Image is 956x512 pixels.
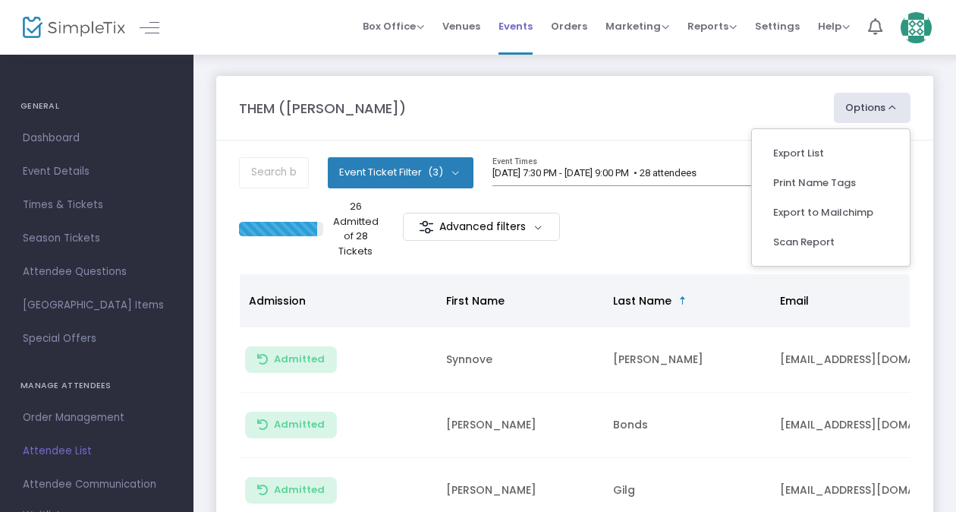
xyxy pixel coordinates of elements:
p: 26 Admitted of 28 Tickets [329,199,382,258]
button: Admitted [245,477,337,504]
button: Event Ticket Filter(3) [328,157,473,188]
span: Admitted [274,353,325,365]
button: Admitted [245,412,337,438]
span: Venues [442,7,480,46]
span: Times & Tickets [23,195,171,215]
span: Attendee Communication [23,475,171,495]
li: Scan Report [761,227,901,257]
span: Last Name [613,293,671,308]
span: Order Management [23,408,171,428]
span: Settings [755,7,800,46]
td: [PERSON_NAME] [437,393,604,458]
h4: GENERAL [20,91,173,122]
span: Sortable [677,295,689,307]
li: Print Name Tags [761,168,901,198]
span: Attendee List [23,441,171,461]
span: Season Tickets [23,229,171,248]
m-panel-title: THEM ([PERSON_NAME]) [239,98,406,119]
m-button: Advanced filters [403,213,560,241]
span: Email [780,293,809,308]
span: Reports [687,19,737,33]
span: Admission [249,293,306,308]
span: Box Office [363,19,424,33]
span: First Name [446,293,505,308]
span: [DATE] 7:30 PM - [DATE] 9:00 PM • 28 attendees [492,167,697,179]
h4: MANAGE ATTENDEES [20,371,173,401]
span: Orders [551,7,587,46]
button: Options [834,93,911,123]
button: Admitted [245,346,337,373]
span: Event Details [23,162,171,182]
span: Marketing [605,19,669,33]
td: Synnove [437,327,604,393]
span: [GEOGRAPHIC_DATA] Items [23,296,171,315]
span: Admitted [274,419,325,431]
span: (3) [428,166,443,179]
td: [PERSON_NAME] [604,327,771,393]
span: Events [498,7,533,46]
span: Attendee Questions [23,262,171,282]
span: Special Offers [23,329,171,349]
img: filter [419,220,434,235]
li: Export to Mailchimp [761,198,901,227]
span: Admitted [274,484,325,496]
td: Bonds [604,393,771,458]
span: Dashboard [23,128,171,148]
li: Export List [761,138,901,168]
input: Search by name, order number, email, ip address [239,157,309,188]
span: Help [818,19,850,33]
